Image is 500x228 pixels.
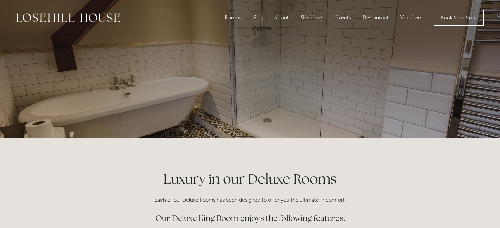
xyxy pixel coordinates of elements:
[296,11,329,24] div: Weddings
[16,13,120,22] img: Losehill House
[269,11,294,24] div: About
[330,11,356,24] div: Events
[395,11,428,24] a: Vouchers
[248,11,268,24] div: Spa
[219,11,247,24] div: Rooms
[93,196,407,204] p: Each of our Deluxe Rooms has been designed to offer you the ultimate in comfort.
[93,169,407,189] h1: Luxury in our Deluxe Rooms
[358,11,394,24] div: Restaurant
[434,10,484,26] a: Book Your Stay
[93,213,407,224] h2: Our Deluxe King Room enjoys the following features:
